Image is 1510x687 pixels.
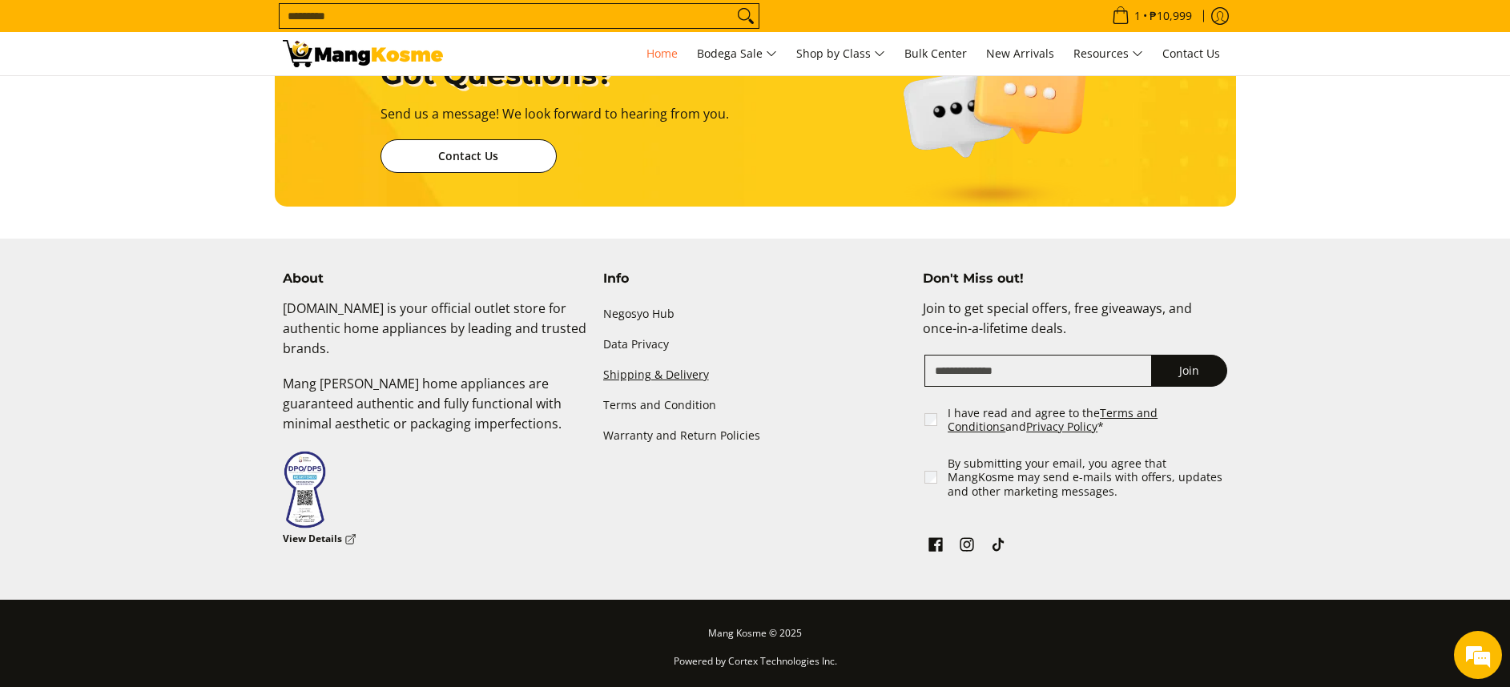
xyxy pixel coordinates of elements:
[1073,44,1143,64] span: Resources
[904,46,967,61] span: Bulk Center
[923,299,1227,355] p: Join to get special offers, free giveaways, and once-in-a-lifetime deals.
[603,360,908,390] a: Shipping & Delivery
[796,44,885,64] span: Shop by Class
[283,271,587,287] h4: About
[603,271,908,287] h4: Info
[638,32,686,75] a: Home
[1107,7,1197,25] span: •
[904,22,1086,223] img: Icon 3d customer support
[948,456,1229,499] label: By submitting your email, you agree that MangKosme may send e-mails with offers, updates and othe...
[986,46,1054,61] span: New Arrivals
[283,40,443,67] img: Mang Kosme: Your Home Appliances Warehouse Sale Partner!
[1154,32,1228,75] a: Contact Us
[646,46,678,61] span: Home
[896,32,975,75] a: Bulk Center
[283,624,1228,652] p: Mang Kosme © 2025
[923,271,1227,287] h4: Don't Miss out!
[459,32,1228,75] nav: Main Menu
[689,32,785,75] a: Bodega Sale
[978,32,1062,75] a: New Arrivals
[283,529,356,549] a: View Details
[987,533,1009,560] a: See Mang Kosme on TikTok
[603,329,908,360] a: Data Privacy
[283,652,1228,680] p: Powered by Cortex Technologies Inc.
[1151,355,1227,387] button: Join
[948,406,1229,434] label: I have read and agree to the and *
[1162,46,1220,61] span: Contact Us
[283,374,587,449] p: Mang [PERSON_NAME] home appliances are guaranteed authentic and fully functional with minimal aes...
[1147,10,1194,22] span: ₱10,999
[733,4,759,28] button: Search
[924,533,947,560] a: See Mang Kosme on Facebook
[697,44,777,64] span: Bodega Sale
[381,104,810,140] p: Send us a message! We look forward to hearing from you.
[283,299,587,374] p: [DOMAIN_NAME] is your official outlet store for authentic home appliances by leading and trusted ...
[603,299,908,329] a: Negosyo Hub
[283,450,327,529] img: Data Privacy Seal
[788,32,893,75] a: Shop by Class
[603,390,908,420] a: Terms and Condition
[603,420,908,451] a: Warranty and Return Policies
[956,533,978,560] a: See Mang Kosme on Instagram
[1065,32,1151,75] a: Resources
[948,405,1158,435] a: Terms and Conditions
[1132,10,1143,22] span: 1
[381,139,557,173] a: Contact Us
[1026,419,1097,434] a: Privacy Policy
